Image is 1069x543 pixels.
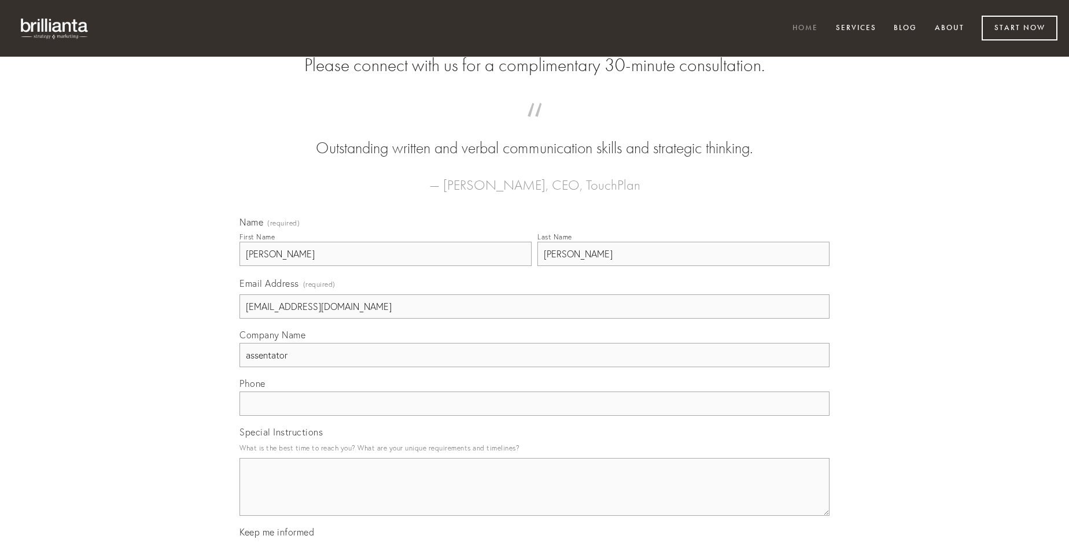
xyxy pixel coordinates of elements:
[12,12,98,45] img: brillianta - research, strategy, marketing
[258,114,811,137] span: “
[267,220,300,227] span: (required)
[258,114,811,160] blockquote: Outstanding written and verbal communication skills and strategic thinking.
[239,426,323,438] span: Special Instructions
[239,329,305,341] span: Company Name
[258,160,811,197] figcaption: — [PERSON_NAME], CEO, TouchPlan
[828,19,884,38] a: Services
[239,232,275,241] div: First Name
[239,278,299,289] span: Email Address
[239,526,314,538] span: Keep me informed
[239,216,263,228] span: Name
[239,54,830,76] h2: Please connect with us for a complimentary 30-minute consultation.
[927,19,972,38] a: About
[239,440,830,456] p: What is the best time to reach you? What are your unique requirements and timelines?
[239,378,266,389] span: Phone
[303,276,336,292] span: (required)
[537,232,572,241] div: Last Name
[785,19,825,38] a: Home
[886,19,924,38] a: Blog
[982,16,1057,40] a: Start Now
